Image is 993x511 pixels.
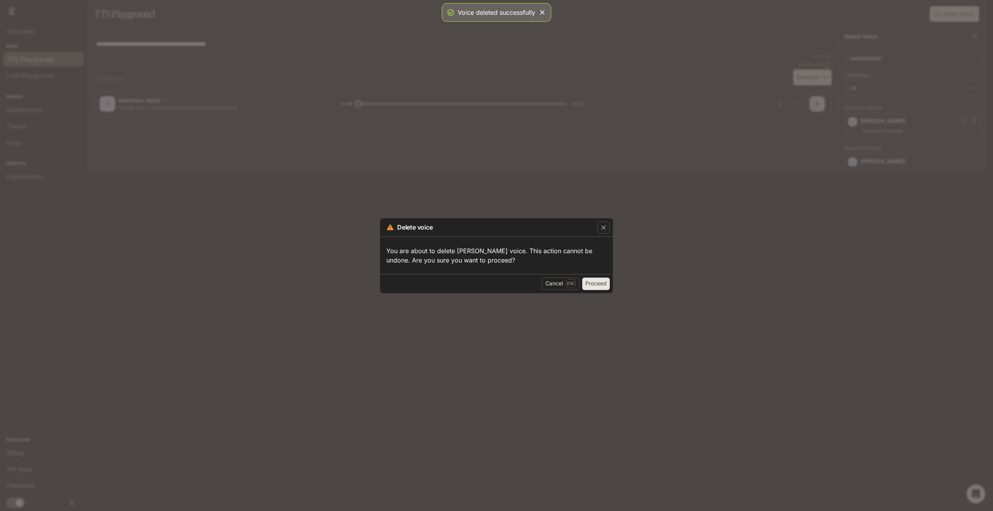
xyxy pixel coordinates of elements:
button: Proceed [582,278,610,290]
p: Delete voice [397,223,433,232]
pre: You are about to delete [PERSON_NAME] voice. This action cannot be undone. Are you sure you want ... [386,240,607,271]
div: Voice deleted successfully [458,8,535,17]
p: Esc [566,279,576,288]
button: CancelEsc [542,278,579,290]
